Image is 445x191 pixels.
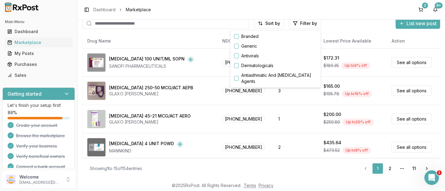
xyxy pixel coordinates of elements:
label: Antivirals [241,53,259,59]
label: Generic [241,43,257,49]
label: Dermatologicals [241,63,273,69]
label: Branded [241,33,259,39]
label: Antiasthmatic And [MEDICAL_DATA] Agents [241,72,317,84]
iframe: Intercom live chat [424,170,439,185]
span: 1 [437,170,442,175]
